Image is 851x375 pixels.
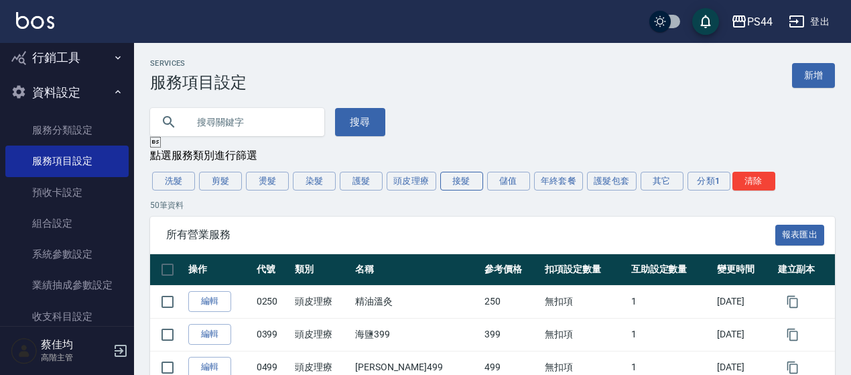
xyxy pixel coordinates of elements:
a: 報表匯出 [775,227,825,240]
button: save [692,8,719,35]
td: [DATE] [714,285,774,318]
button: 登出 [783,9,835,34]
a: 業績抽成參數設定 [5,270,129,301]
button: 資料設定 [5,75,129,110]
div: PS44 [747,13,773,30]
th: 操作 [185,254,253,286]
th: 變更時間 [714,254,774,286]
td: 頭皮理療 [291,285,352,318]
button: 行銷工具 [5,40,129,75]
a: 收支科目設定 [5,301,129,332]
th: 類別 [291,254,352,286]
td: 海鹽399 [352,318,480,351]
td: 頭皮理療 [291,318,352,351]
button: 染髮 [293,172,336,191]
a: 服務分類設定 [5,115,129,146]
button: 儲值 [487,172,530,191]
a: 預收卡設定 [5,177,129,208]
a: 編輯 [188,291,231,312]
a: 服務項目設定 [5,146,129,176]
button: PS44 [726,8,778,36]
th: 扣項設定數量 [541,254,628,286]
td: 1 [628,318,714,351]
span: 所有營業服務 [166,228,775,242]
h2: Services [150,59,247,68]
button: 其它 [641,172,683,191]
div: 點選服務類別進行篩選 [150,149,835,163]
input: 搜尋關鍵字 [188,104,314,140]
th: 互助設定數量 [628,254,714,286]
button: 護髮包套 [587,172,637,191]
a: 編輯 [188,324,231,345]
button: 頭皮理療 [387,172,436,191]
td: 精油溫灸 [352,285,480,318]
th: 建立副本 [775,254,835,286]
td: [DATE] [714,318,774,351]
h5: 蔡佳均 [41,338,109,352]
p: 50 筆資料 [150,199,835,211]
img: Logo [16,12,54,29]
td: 無扣項 [541,285,628,318]
th: 代號 [253,254,291,286]
td: 0250 [253,285,291,318]
td: 無扣項 [541,318,628,351]
td: 0399 [253,318,291,351]
td: 250 [481,285,541,318]
h3: 服務項目設定 [150,73,247,92]
img: Person [11,337,38,364]
button: 分類1 [688,172,730,191]
button: 搜尋 [335,108,385,136]
button: 燙髮 [246,172,289,191]
a: 組合設定 [5,208,129,239]
button: 接髮 [440,172,483,191]
button: 剪髮 [199,172,242,191]
a: 系統參數設定 [5,239,129,270]
a: 新增 [792,63,835,88]
button: 年終套餐 [534,172,584,191]
button: 護髮 [340,172,383,191]
th: 名稱 [352,254,480,286]
button: 報表匯出 [775,225,825,246]
button: 清除 [732,172,775,191]
td: 399 [481,318,541,351]
button: 洗髮 [152,172,195,191]
td: 1 [628,285,714,318]
th: 參考價格 [481,254,541,286]
p: 高階主管 [41,352,109,364]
